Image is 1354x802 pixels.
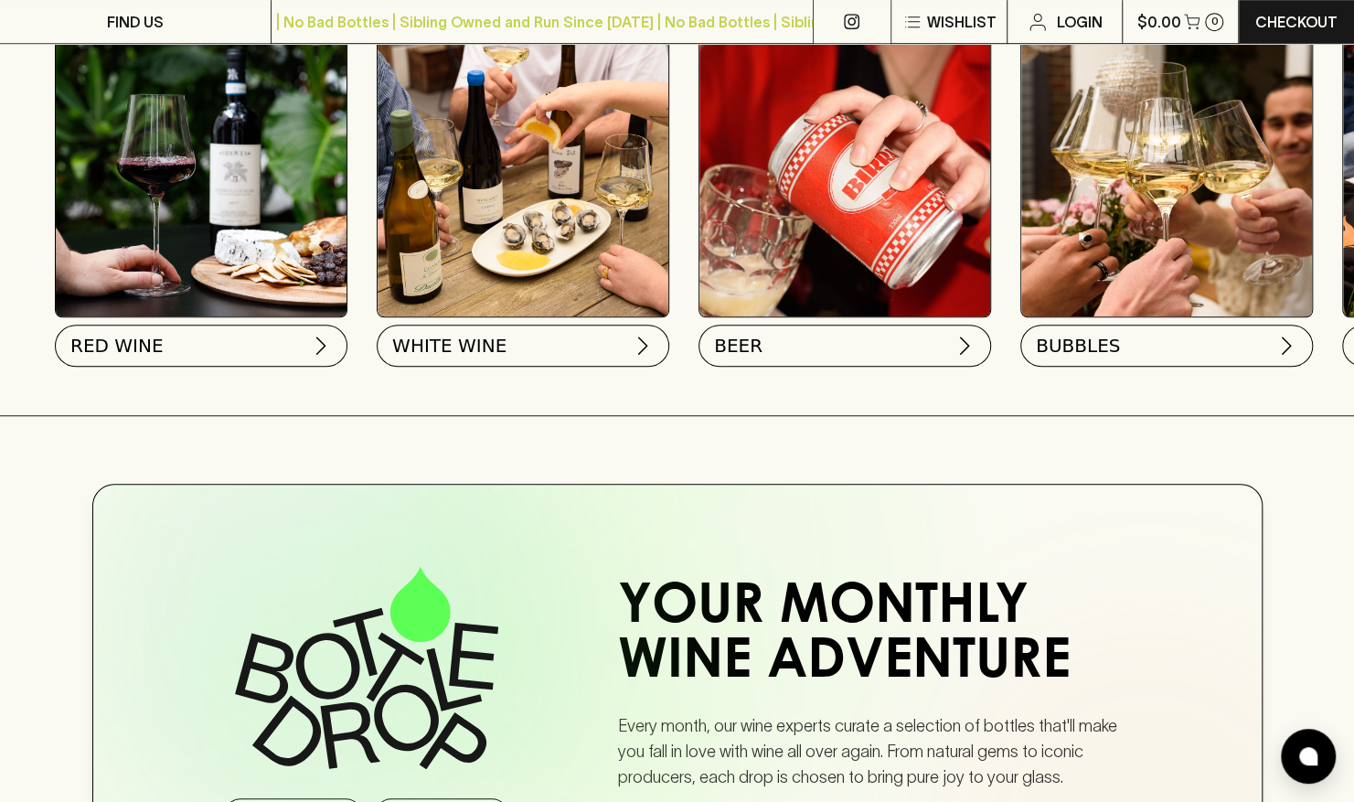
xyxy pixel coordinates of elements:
button: RED WINE [55,325,347,367]
p: Login [1056,11,1102,33]
img: Bottle Drop [235,566,498,769]
img: Red Wine Tasting [56,26,346,316]
p: Checkout [1255,11,1338,33]
img: chevron-right.svg [310,335,332,357]
span: BEER [714,333,762,358]
img: chevron-right.svg [1275,335,1297,357]
img: chevron-right.svg [632,335,654,357]
p: $0.00 [1136,11,1180,33]
img: BIRRA_GOOD-TIMES_INSTA-2 1/optimise?auth=Mjk3MjY0ODMzMw__ [699,26,990,316]
p: Every month, our wine experts curate a selection of bottles that'll make you fall in love with wi... [618,713,1145,790]
img: optimise [378,26,668,316]
img: bubble-icon [1299,747,1317,765]
img: 2022_Festive_Campaign_INSTA-16 1 [1021,26,1312,316]
span: RED WINE [70,333,164,358]
img: chevron-right.svg [954,335,976,357]
button: WHITE WINE [377,325,669,367]
span: WHITE WINE [392,333,506,358]
h2: Your Monthly Wine Adventure [618,582,1145,691]
p: Wishlist [927,11,997,33]
button: BEER [698,325,991,367]
button: BUBBLES [1020,325,1313,367]
span: BUBBLES [1036,333,1120,358]
p: FIND US [107,11,164,33]
p: 0 [1210,16,1218,27]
